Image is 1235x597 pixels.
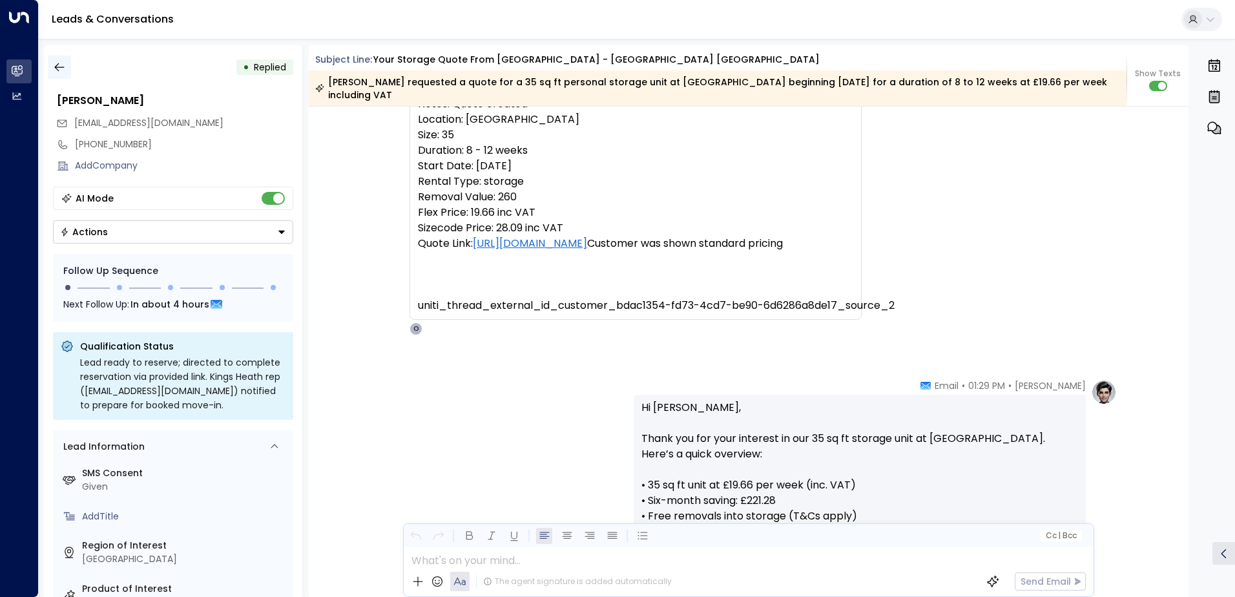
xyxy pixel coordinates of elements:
[962,379,965,392] span: •
[1058,531,1061,540] span: |
[82,582,288,596] label: Product of Interest
[483,576,672,587] div: The agent signature is added automatically
[76,192,114,205] div: AI Mode
[1040,530,1081,542] button: Cc|Bcc
[410,322,422,335] div: O
[75,138,293,151] div: [PHONE_NUMBER]
[430,528,446,544] button: Redo
[373,53,820,67] div: Your storage quote from [GEOGRAPHIC_DATA] - [GEOGRAPHIC_DATA] [GEOGRAPHIC_DATA]
[1091,379,1117,405] img: profile-logo.png
[243,56,249,79] div: •
[315,76,1119,101] div: [PERSON_NAME] requested a quote for a 35 sq ft personal storage unit at [GEOGRAPHIC_DATA] beginni...
[473,236,587,251] a: [URL][DOMAIN_NAME]
[82,539,288,552] label: Region of Interest
[80,355,285,412] div: Lead ready to reserve; directed to complete reservation via provided link. Kings Heath rep ([EMAI...
[82,480,288,494] div: Given
[63,264,283,278] div: Follow Up Sequence
[1015,379,1086,392] span: [PERSON_NAME]
[254,61,286,74] span: Replied
[74,116,223,130] span: balakumarbackup2023@gmail.com
[968,379,1005,392] span: 01:29 PM
[63,297,283,311] div: Next Follow Up:
[52,12,174,26] a: Leads & Conversations
[75,159,293,173] div: AddCompany
[59,440,145,454] div: Lead Information
[315,53,372,66] span: Subject Line:
[82,510,288,523] div: AddTitle
[60,226,108,238] div: Actions
[82,466,288,480] label: SMS Consent
[130,297,209,311] span: In about 4 hours
[53,220,293,244] button: Actions
[57,93,293,109] div: [PERSON_NAME]
[74,116,223,129] span: [EMAIL_ADDRESS][DOMAIN_NAME]
[53,220,293,244] div: Button group with a nested menu
[82,552,288,566] div: [GEOGRAPHIC_DATA]
[1045,531,1076,540] span: Cc Bcc
[1008,379,1012,392] span: •
[1135,68,1181,79] span: Show Texts
[935,379,959,392] span: Email
[408,528,424,544] button: Undo
[80,340,285,353] p: Qualification Status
